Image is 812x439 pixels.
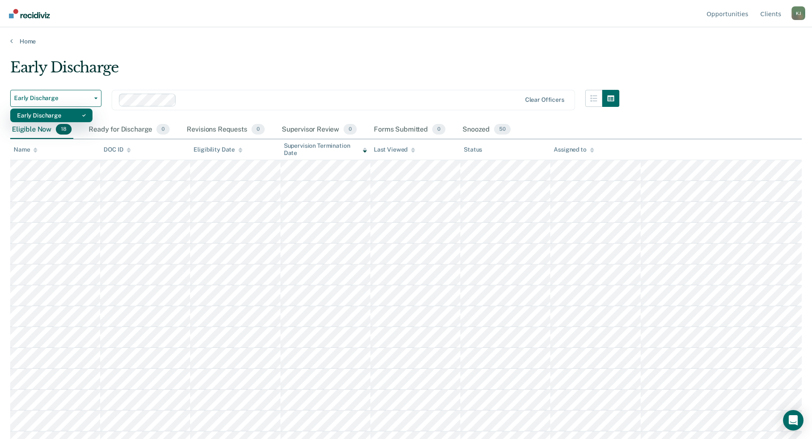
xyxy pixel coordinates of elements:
[10,109,92,122] div: Dropdown Menu
[56,124,72,135] span: 18
[10,59,619,83] div: Early Discharge
[344,124,357,135] span: 0
[783,410,803,430] div: Open Intercom Messenger
[10,37,802,45] a: Home
[10,90,101,107] button: Early Discharge
[9,9,50,18] img: Recidiviz
[464,146,482,153] div: Status
[284,142,367,157] div: Supervision Termination Date
[251,124,265,135] span: 0
[14,95,91,102] span: Early Discharge
[461,121,512,139] div: Snoozed50
[494,124,511,135] span: 50
[554,146,594,153] div: Assigned to
[432,124,445,135] span: 0
[792,6,805,20] button: Profile dropdown button
[374,146,415,153] div: Last Viewed
[792,6,805,20] div: K J
[156,124,170,135] span: 0
[87,121,171,139] div: Ready for Discharge0
[280,121,359,139] div: Supervisor Review0
[104,146,131,153] div: DOC ID
[10,121,73,139] div: Eligible Now18
[185,121,266,139] div: Revisions Requests0
[194,146,243,153] div: Eligibility Date
[525,96,564,103] div: Clear officers
[14,146,38,153] div: Name
[17,109,86,122] div: Early Discharge
[372,121,447,139] div: Forms Submitted0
